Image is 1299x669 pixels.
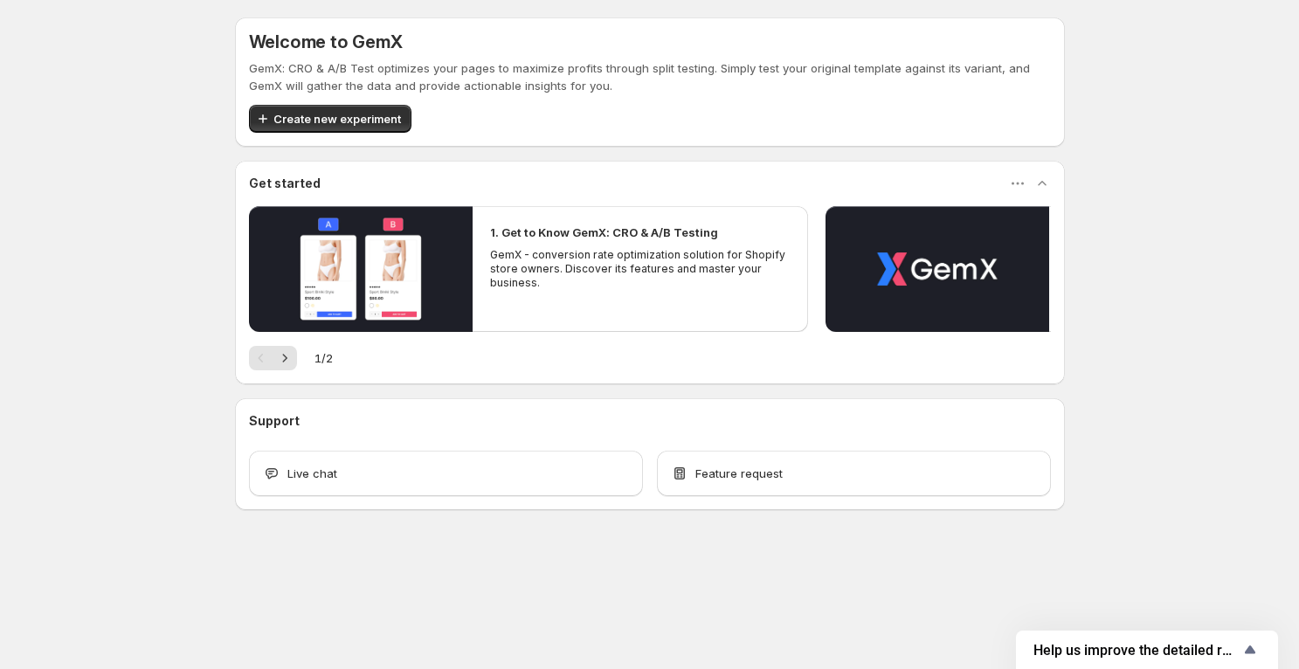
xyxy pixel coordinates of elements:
[249,206,473,332] button: Play video
[1033,642,1240,659] span: Help us improve the detailed report for A/B campaigns
[490,224,718,241] h2: 1. Get to Know GemX: CRO & A/B Testing
[287,465,337,482] span: Live chat
[249,346,297,370] nav: Pagination
[314,349,333,367] span: 1 / 2
[826,206,1049,332] button: Play video
[273,110,401,128] span: Create new experiment
[249,175,321,192] h3: Get started
[490,248,791,290] p: GemX - conversion rate optimization solution for Shopify store owners. Discover its features and ...
[249,59,1051,94] p: GemX: CRO & A/B Test optimizes your pages to maximize profits through split testing. Simply test ...
[1033,639,1261,660] button: Show survey - Help us improve the detailed report for A/B campaigns
[695,465,783,482] span: Feature request
[249,31,403,52] h5: Welcome to GemX
[249,105,411,133] button: Create new experiment
[273,346,297,370] button: Next
[249,412,300,430] h3: Support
